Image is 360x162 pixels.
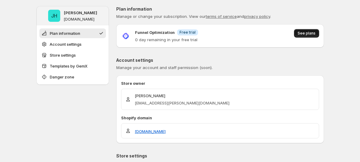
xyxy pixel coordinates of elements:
[64,17,94,22] p: [DOMAIN_NAME]
[50,74,74,80] span: Danger zone
[48,10,60,22] span: Jena Hoang
[121,31,130,41] img: Funnel Optimization
[39,50,106,60] button: Store settings
[50,52,76,58] span: Store settings
[39,72,106,82] button: Danger zone
[298,31,315,36] span: See plans
[135,37,198,43] p: 0 day remaining in your free trial
[135,93,230,99] p: [PERSON_NAME]
[121,80,319,86] p: Store owner
[116,153,324,159] p: Store settings
[39,39,106,49] button: Account settings
[116,65,213,70] span: Manage your account and staff permission (soon).
[39,61,106,71] button: Templates by GemX
[135,29,175,35] p: Funnel Optimization
[50,30,80,36] span: Plan information
[116,6,324,12] p: Plan information
[121,115,319,121] p: Shopify domain
[64,10,97,16] p: [PERSON_NAME]
[50,63,88,69] span: Templates by GemX
[135,128,166,134] a: [DOMAIN_NAME]
[135,100,230,106] p: [EMAIL_ADDRESS][PERSON_NAME][DOMAIN_NAME]
[244,14,270,19] a: privacy policy
[39,28,106,38] button: Plan information
[116,14,271,19] span: Manage or change your subscription. View our and .
[50,41,81,47] span: Account settings
[116,57,324,63] p: Account settings
[180,30,196,35] span: Free trial
[206,14,237,19] a: terms of service
[51,13,57,19] text: JH
[294,29,319,38] button: See plans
